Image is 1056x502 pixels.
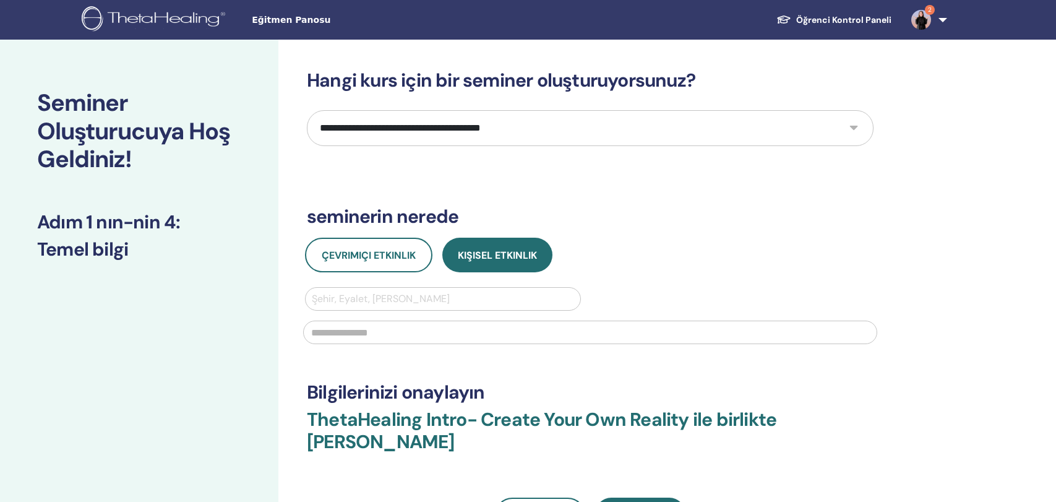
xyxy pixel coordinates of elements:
h3: Bilgilerinizi onaylayın [307,381,874,404]
h2: Seminer Oluşturucuya Hoş Geldiniz! [37,89,241,174]
button: Kişisel Etkinlik [442,238,552,272]
h3: seminerin nerede [307,206,874,228]
span: Çevrimiçi Etkinlik [322,249,416,262]
img: graduation-cap-white.svg [776,14,791,25]
img: logo.png [82,6,230,34]
h3: Adım 1 nın-nin 4 : [37,211,241,233]
h3: ThetaHealing Intro- Create Your Own Reality ile birlikte [PERSON_NAME] [307,409,874,468]
img: default.jpg [911,10,931,30]
a: Öğrenci Kontrol Paneli [766,9,901,32]
button: Çevrimiçi Etkinlik [305,238,432,272]
span: Kişisel Etkinlik [458,249,537,262]
span: Eğitmen Panosu [252,14,437,27]
span: 2 [925,5,935,15]
h3: Temel bilgi [37,238,241,261]
h3: Hangi kurs için bir seminer oluşturuyorsunuz? [307,69,874,92]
